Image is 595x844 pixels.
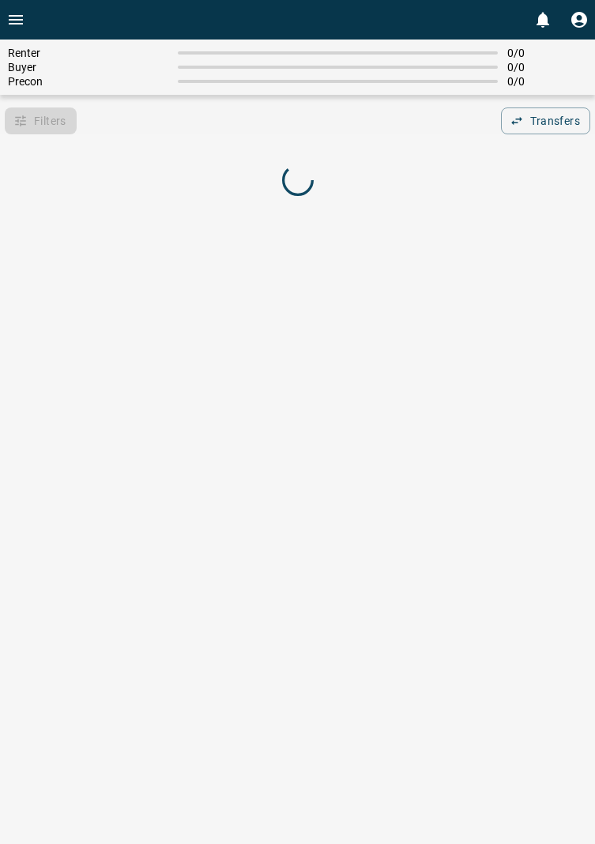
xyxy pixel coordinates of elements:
span: 0 / 0 [507,75,587,88]
span: 0 / 0 [507,47,587,59]
span: Buyer [8,61,168,73]
button: Transfers [501,107,590,134]
span: 0 / 0 [507,61,587,73]
span: Renter [8,47,168,59]
button: Profile [563,4,595,36]
span: Precon [8,75,168,88]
